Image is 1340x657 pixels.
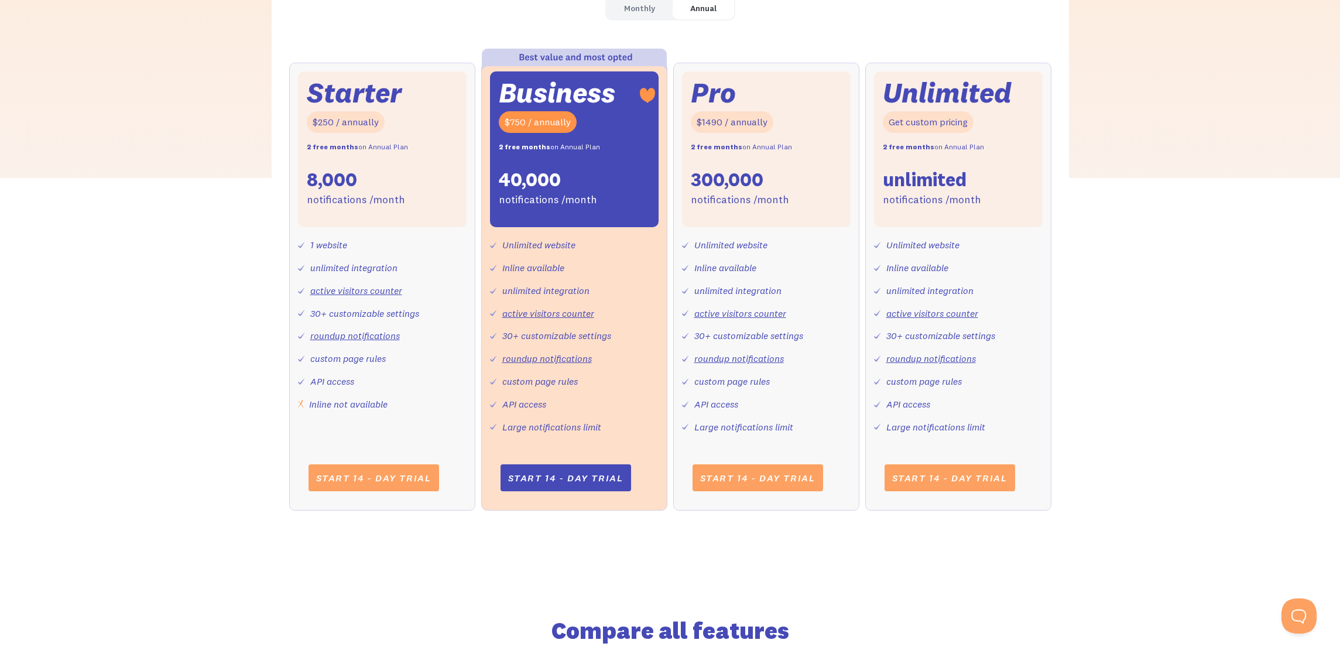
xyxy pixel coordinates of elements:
[307,191,405,208] div: notifications /month
[691,191,789,208] div: notifications /month
[883,139,984,156] div: on Annual Plan
[502,419,601,436] div: Large notifications limit
[502,282,590,299] div: unlimited integration
[694,237,767,254] div: Unlimited website
[307,142,358,151] strong: 2 free months
[502,373,578,390] div: custom page rules
[691,139,792,156] div: on Annual Plan
[886,237,959,254] div: Unlimited website
[310,305,419,322] div: 30+ customizable settings
[886,327,995,344] div: 30+ customizable settings
[502,237,575,254] div: Unlimited website
[694,327,803,344] div: 30+ customizable settings
[499,142,550,151] strong: 2 free months
[502,396,546,413] div: API access
[310,285,402,296] a: active visitors counter
[310,259,397,276] div: unlimited integration
[1281,598,1317,634] iframe: Toggle Customer Support
[310,237,347,254] div: 1 website
[499,191,597,208] div: notifications /month
[501,464,631,491] a: Start 14 - day trial
[886,353,976,364] a: roundup notifications
[310,373,354,390] div: API access
[307,80,402,105] div: Starter
[883,80,1012,105] div: Unlimited
[883,191,981,208] div: notifications /month
[691,167,763,192] div: 300,000
[310,330,400,341] a: roundup notifications
[309,396,388,413] div: Inline not available
[886,373,962,390] div: custom page rules
[691,142,742,151] strong: 2 free months
[307,167,357,192] div: 8,000
[694,396,738,413] div: API access
[886,307,978,319] a: active visitors counter
[693,464,823,491] a: Start 14 - day trial
[885,464,1015,491] a: Start 14 - day trial
[694,282,782,299] div: unlimited integration
[883,167,967,192] div: unlimited
[886,419,985,436] div: Large notifications limit
[886,396,930,413] div: API access
[502,259,564,276] div: Inline available
[310,350,386,367] div: custom page rules
[694,353,784,364] a: roundup notifications
[886,282,974,299] div: unlimited integration
[307,139,408,156] div: on Annual Plan
[424,621,916,642] h2: Compare all features
[499,111,577,133] div: $750 / annually
[307,111,385,133] div: $250 / annually
[691,80,736,105] div: Pro
[499,167,561,192] div: 40,000
[502,353,592,364] a: roundup notifications
[883,111,974,133] div: Get custom pricing
[502,327,611,344] div: 30+ customizable settings
[694,373,770,390] div: custom page rules
[694,419,793,436] div: Large notifications limit
[502,307,594,319] a: active visitors counter
[499,80,615,105] div: Business
[694,307,786,319] a: active visitors counter
[691,111,773,133] div: $1490 / annually
[309,464,439,491] a: Start 14 - day trial
[694,259,756,276] div: Inline available
[499,139,600,156] div: on Annual Plan
[883,142,934,151] strong: 2 free months
[886,259,948,276] div: Inline available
